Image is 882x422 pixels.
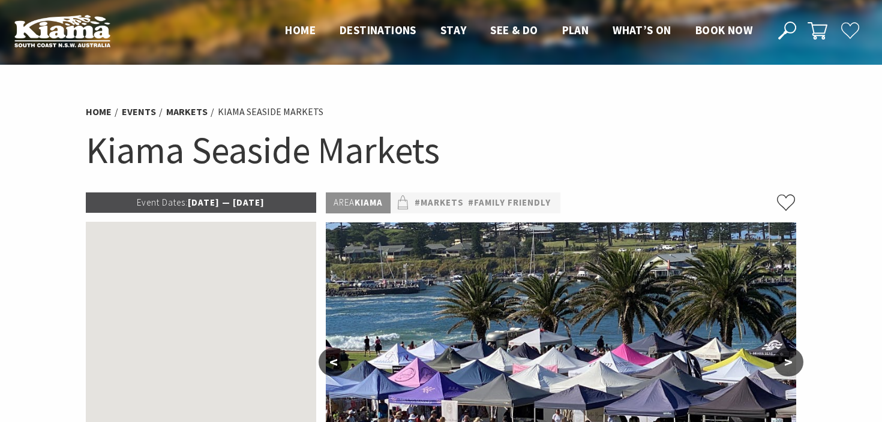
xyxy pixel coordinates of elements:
[334,197,355,208] span: Area
[468,195,551,210] a: #Family Friendly
[695,23,752,37] span: Book now
[326,192,391,213] p: Kiama
[773,348,803,376] button: >
[490,23,538,37] span: See & Do
[562,23,589,37] span: Plan
[440,23,467,37] span: Stay
[86,192,316,213] p: [DATE] — [DATE]
[319,348,349,376] button: <
[14,14,110,47] img: Kiama Logo
[218,104,323,120] li: Kiama Seaside Markets
[86,126,796,174] h1: Kiama Seaside Markets
[340,23,416,37] span: Destinations
[285,23,316,37] span: Home
[137,197,188,208] span: Event Dates:
[273,21,764,41] nav: Main Menu
[86,106,112,118] a: Home
[166,106,208,118] a: Markets
[613,23,671,37] span: What’s On
[122,106,156,118] a: Events
[415,195,464,210] a: #Markets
